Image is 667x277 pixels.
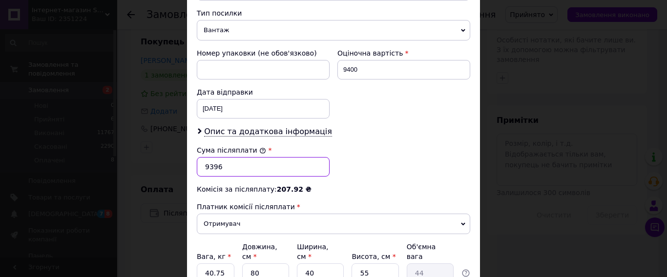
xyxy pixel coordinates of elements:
div: Комісія за післяплату: [197,184,470,194]
div: Номер упаковки (не обов'язково) [197,48,330,58]
label: Вага, кг [197,253,231,260]
label: Сума післяплати [197,146,266,154]
span: 207.92 ₴ [277,185,312,193]
span: Тип посилки [197,9,242,17]
span: Вантаж [197,20,470,40]
span: Опис та додаткова інформація [204,127,332,137]
span: Отримувач [197,214,470,234]
span: Платник комісії післяплати [197,203,295,211]
div: Дата відправки [197,87,330,97]
label: Ширина, см [297,243,328,260]
div: Об'ємна вага [407,242,454,261]
label: Висота, см [352,253,396,260]
div: Оціночна вартість [337,48,470,58]
label: Довжина, см [242,243,277,260]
